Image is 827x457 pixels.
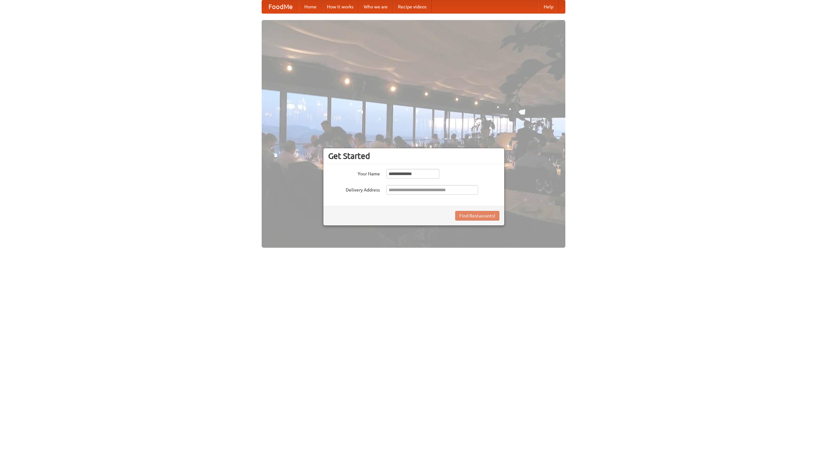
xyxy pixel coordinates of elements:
a: FoodMe [262,0,299,13]
a: Who we are [359,0,393,13]
a: Help [539,0,559,13]
button: Find Restaurants! [455,211,499,221]
h3: Get Started [328,151,499,161]
a: Home [299,0,322,13]
label: Delivery Address [328,185,380,193]
label: Your Name [328,169,380,177]
a: Recipe videos [393,0,432,13]
a: How it works [322,0,359,13]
